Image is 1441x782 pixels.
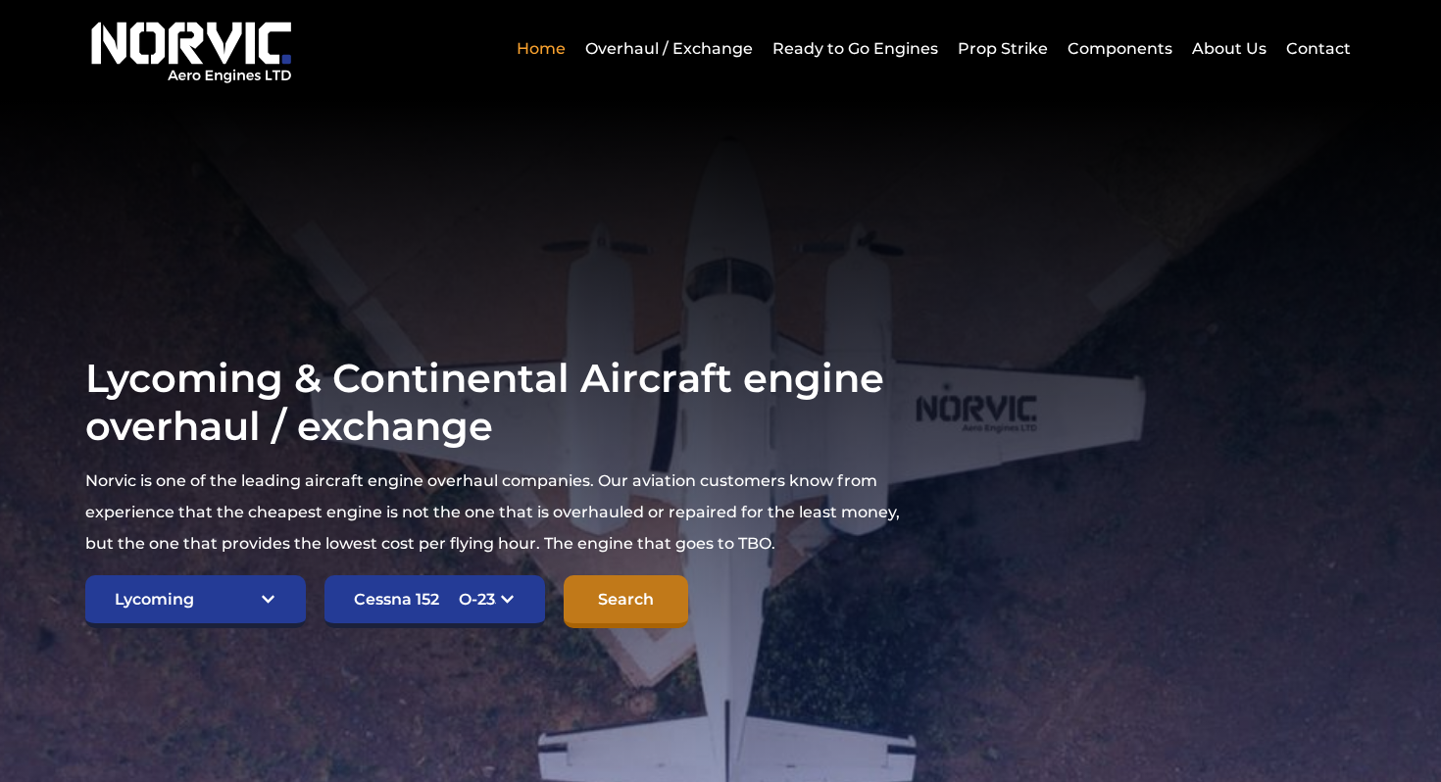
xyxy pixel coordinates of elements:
[1063,24,1177,73] a: Components
[768,24,943,73] a: Ready to Go Engines
[512,24,571,73] a: Home
[564,575,688,628] input: Search
[85,13,297,84] img: Norvic Aero Engines logo
[1281,24,1351,73] a: Contact
[953,24,1053,73] a: Prop Strike
[85,354,911,450] h1: Lycoming & Continental Aircraft engine overhaul / exchange
[85,465,911,560] p: Norvic is one of the leading aircraft engine overhaul companies. Our aviation customers know from...
[1187,24,1271,73] a: About Us
[580,24,758,73] a: Overhaul / Exchange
